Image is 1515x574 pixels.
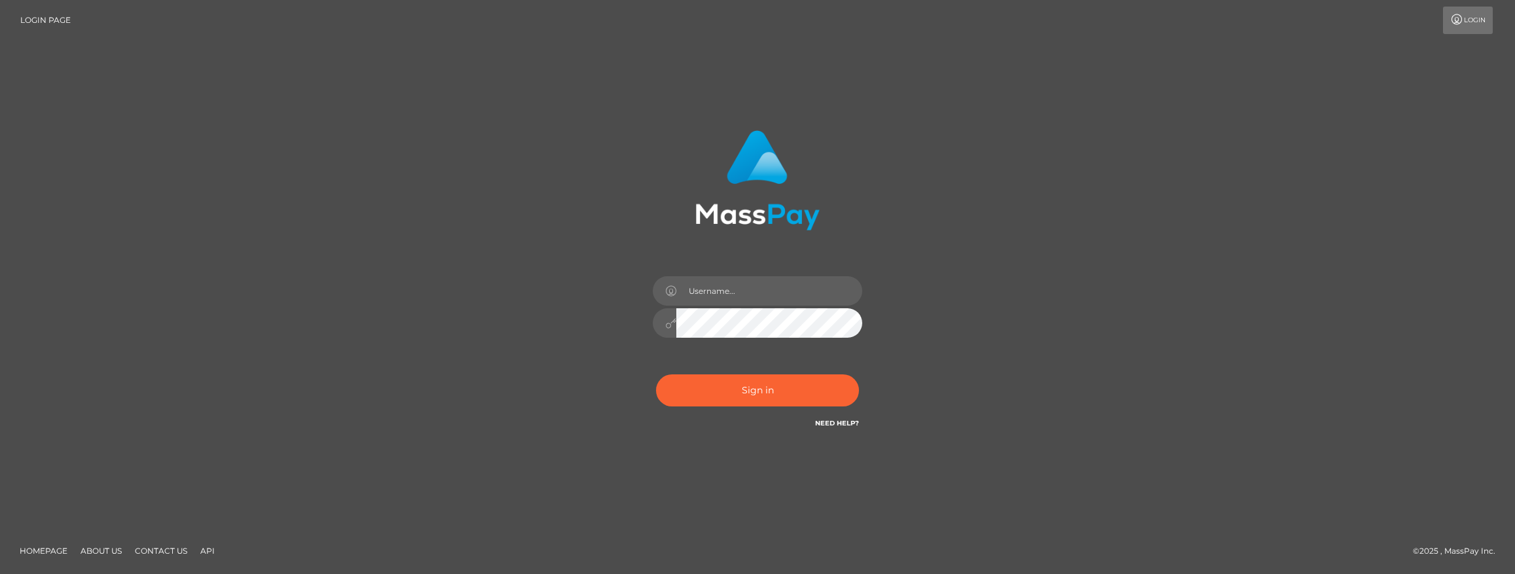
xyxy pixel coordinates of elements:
a: About Us [75,541,127,561]
a: Login Page [20,7,71,34]
a: Homepage [14,541,73,561]
button: Sign in [656,374,859,406]
a: Need Help? [815,419,859,427]
img: MassPay Login [695,130,820,230]
input: Username... [676,276,862,306]
a: Contact Us [130,541,192,561]
a: API [195,541,220,561]
div: © 2025 , MassPay Inc. [1413,544,1505,558]
a: Login [1443,7,1493,34]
